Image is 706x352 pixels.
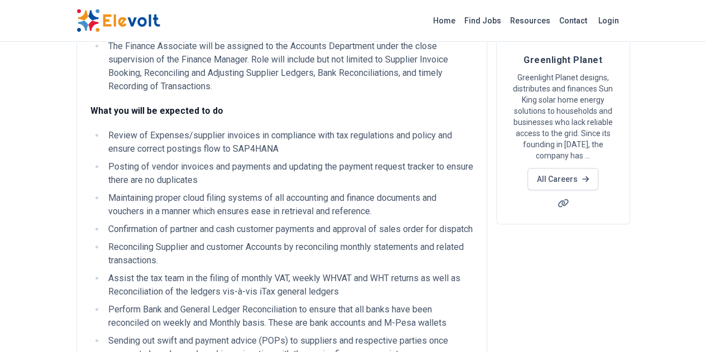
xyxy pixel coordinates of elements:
[105,303,473,330] li: Perform Bank and General Ledger Reconciliation to ensure that all banks have been reconciled on w...
[105,240,473,267] li: Reconciling Supplier and customer Accounts by reconciling monthly statements and related transact...
[105,191,473,218] li: Maintaining proper cloud filing systems of all accounting and finance documents and vouchers in a...
[506,12,555,30] a: Resources
[105,160,473,187] li: Posting of vendor invoices and payments and updating the payment request tracker to ensure there ...
[105,223,473,236] li: Confirmation of partner and cash customer payments and approval of sales order for dispatch
[527,168,598,190] a: All Careers
[510,72,616,161] p: Greenlight Planet designs, distributes and finances Sun King solar home energy solutions to house...
[429,12,460,30] a: Home
[592,9,626,32] a: Login
[90,105,223,116] strong: What you will be expected to do
[105,40,473,93] li: The Finance Associate will be assigned to the Accounts Department under the close supervision of ...
[460,12,506,30] a: Find Jobs
[524,55,602,65] span: Greenlight Planet
[105,129,473,156] li: Review of Expenses/supplier invoices in compliance with tax regulations and policy and ensure cor...
[650,298,706,352] iframe: Chat Widget
[105,272,473,298] li: Assist the tax team in the filing of monthly VAT, weekly WHVAT and WHT returns as well as Reconci...
[76,9,160,32] img: Elevolt
[555,12,592,30] a: Contact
